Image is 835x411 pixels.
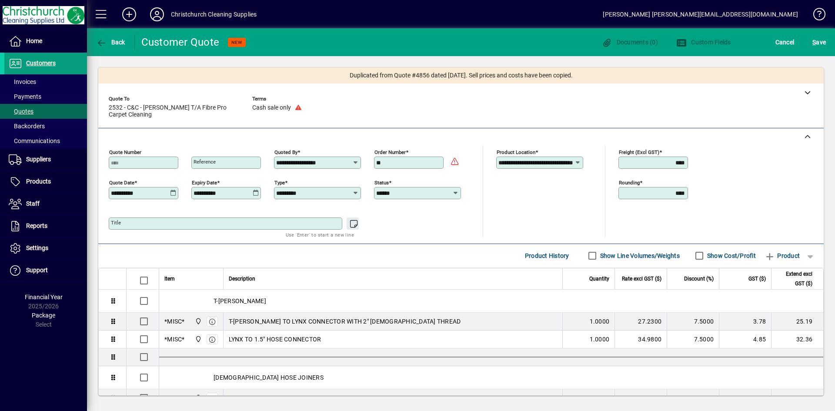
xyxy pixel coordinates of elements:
span: Suppliers [26,156,51,163]
td: 25.19 [771,313,823,331]
td: 32.36 [771,331,823,348]
mat-label: Expiry date [192,180,217,186]
span: Product History [525,249,569,263]
span: Christchurch Cleaning Supplies Ltd [193,393,203,403]
a: Knowledge Base [807,2,824,30]
div: [DEMOGRAPHIC_DATA] HOSE JOINERS [159,366,823,389]
span: Staff [26,200,40,207]
span: Financial Year [25,294,63,301]
mat-label: Freight (excl GST) [619,149,659,155]
span: Christchurch Cleaning Supplies Ltd [193,317,203,326]
span: Quantity [589,274,609,284]
span: Christchurch Cleaning Supplies Ltd [193,334,203,344]
button: Product History [521,248,573,264]
a: Support [4,260,87,281]
a: Backorders [4,119,87,134]
mat-label: Rounding [619,180,640,186]
span: LYNX TO 1.5" HOSE CONNECTOR [229,335,321,344]
span: Invoices [9,78,36,85]
span: Support [26,267,48,274]
a: Invoices [4,74,87,89]
span: NEW [231,40,242,45]
div: T-[PERSON_NAME] [159,290,823,312]
span: Discount (%) [684,274,714,284]
mat-hint: Use 'Enter' to start a new line [286,230,354,240]
button: Documents (0) [599,34,660,50]
mat-label: Title [111,220,121,226]
mat-label: Quote number [109,149,141,155]
a: Products [4,171,87,193]
td: 3.20 [719,389,771,407]
span: 1.0000 [590,317,610,326]
app-page-header-button: Back [87,34,135,50]
span: Description [229,274,255,284]
td: 3.78 [719,313,771,331]
span: Cancel [775,35,795,49]
a: Staff [4,193,87,215]
span: Communications [9,137,60,144]
span: GST ($) [748,274,766,284]
td: 7.5000 [667,389,719,407]
mat-label: Product location [497,149,535,155]
a: Suppliers [4,149,87,170]
span: 1.0000 [590,394,610,402]
span: ave [812,35,826,49]
button: Back [94,34,127,50]
a: Payments [4,89,87,104]
div: 23.0500 [620,394,661,402]
mat-label: Reference [194,159,216,165]
div: 27.2300 [620,317,661,326]
button: Save [810,34,828,50]
span: Extend excl GST ($) [777,269,812,288]
td: 21.32 [771,389,823,407]
span: Customers [26,60,56,67]
mat-label: Order number [374,149,406,155]
span: Product [765,249,800,263]
div: Christchurch Cleaning Supplies [171,7,257,21]
mat-label: Status [374,180,389,186]
span: Back [96,39,125,46]
td: 4.85 [719,331,771,348]
button: Profile [143,7,171,22]
label: Show Line Volumes/Weights [598,251,680,260]
a: Reports [4,215,87,237]
span: Backorders [9,123,45,130]
span: Products [26,178,51,185]
span: Item [164,274,175,284]
div: [PERSON_NAME] [PERSON_NAME][EMAIL_ADDRESS][DOMAIN_NAME] [603,7,798,21]
td: 7.5000 [667,313,719,331]
div: Customer Quote [141,35,220,49]
button: Cancel [773,34,797,50]
mat-label: Quoted by [274,149,297,155]
span: T-[PERSON_NAME] TO LYNX CONNECTOR WITH 2" [DEMOGRAPHIC_DATA] THREAD [229,317,461,326]
div: 34.9800 [620,335,661,344]
span: Settings [26,244,48,251]
span: Package [32,312,55,319]
span: 2532 - C&C - [PERSON_NAME] T/A Fibre Pro Carpet Cleaning [109,104,239,118]
button: Product [760,248,804,264]
span: Rate excl GST ($) [622,274,661,284]
span: Reports [26,222,47,229]
span: 1.5" (38MM) HOSE [PERSON_NAME] - [DEMOGRAPHIC_DATA] [229,394,401,402]
span: Quotes [9,108,33,115]
mat-label: Quote date [109,180,134,186]
span: Custom Fields [676,39,731,46]
a: Home [4,30,87,52]
span: Cash sale only [252,104,291,111]
span: Home [26,37,42,44]
span: Documents (0) [601,39,658,46]
a: Settings [4,237,87,259]
span: 1.0000 [590,335,610,344]
button: Custom Fields [674,34,733,50]
a: Communications [4,134,87,148]
span: Payments [9,93,41,100]
td: 7.5000 [667,331,719,348]
span: S [812,39,816,46]
a: Quotes [4,104,87,119]
mat-label: Type [274,180,285,186]
button: Add [115,7,143,22]
label: Show Cost/Profit [705,251,756,260]
span: Duplicated from Quote #4856 dated [DATE]. Sell prices and costs have been copied. [350,71,573,80]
